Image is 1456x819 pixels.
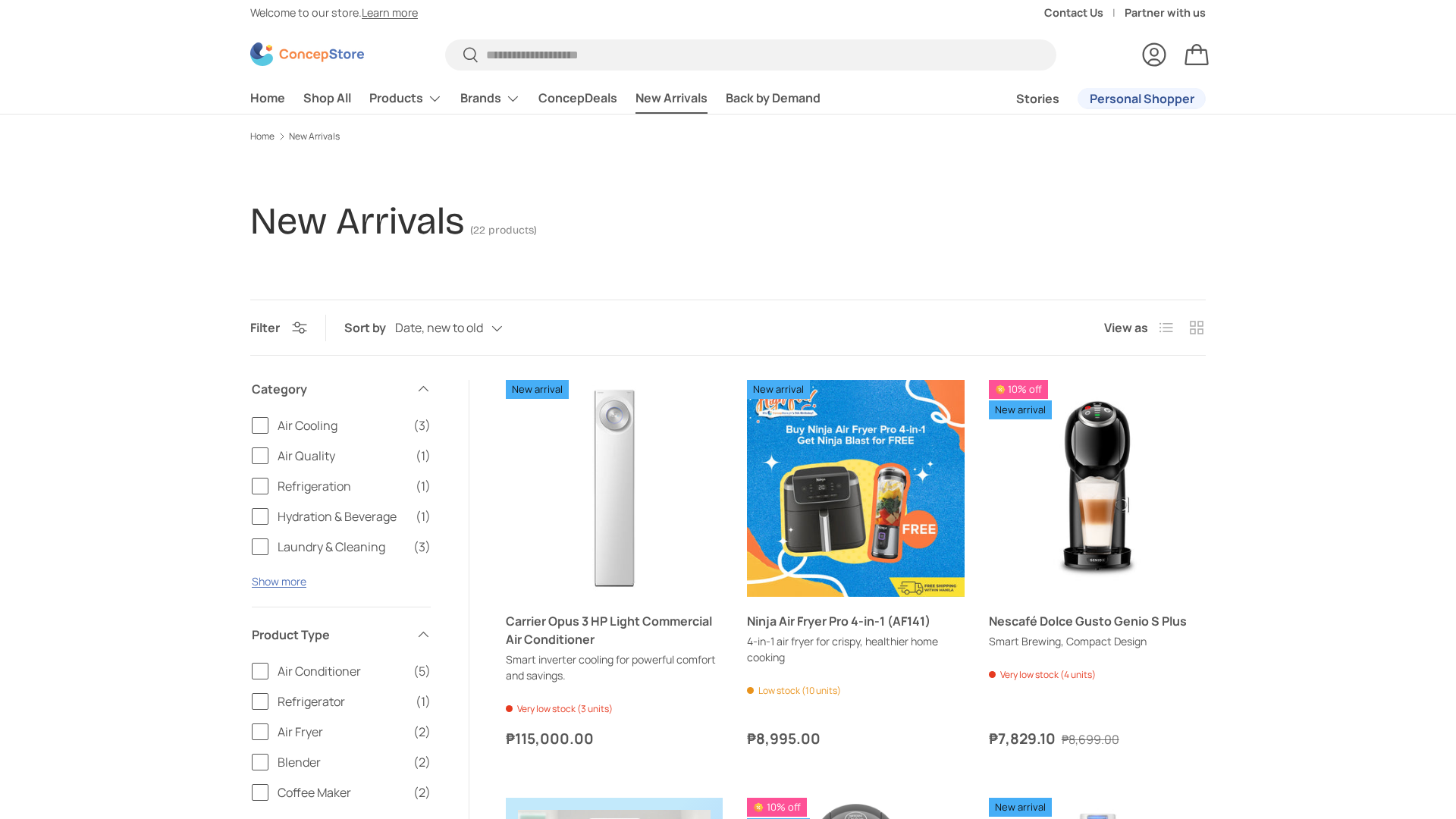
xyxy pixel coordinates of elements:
[1090,93,1194,105] span: Personal Shopper
[989,613,1187,629] a: Nescafé Dolce Gusto Genio S Plus
[747,613,930,629] a: Ninja Air Fryer Pro 4-in-1 (AF141)
[303,83,351,113] a: Shop All
[250,130,1206,143] nav: Breadcrumbs
[989,798,1052,817] span: New arrival
[278,692,406,711] span: Refrigerator
[1125,5,1206,21] a: Partner with us
[747,798,806,817] span: 10% off
[250,319,307,336] button: Filter
[989,380,1206,597] img: https://concepstore.ph/products/genio-s-plus
[413,723,431,741] span: (2)
[506,613,712,648] a: Carrier Opus 3 HP Light Commercial Air Conditioner
[278,783,404,802] span: Coffee Maker
[726,83,821,113] a: Back by Demand
[344,318,395,337] label: Sort by
[369,83,442,114] a: Products
[250,132,275,141] a: Home
[362,5,418,20] a: Learn more
[250,199,464,243] h1: New Arrivals
[747,380,964,597] a: Ninja Air Fryer Pro 4-in-1 (AF141)
[278,507,406,526] span: Hydration & Beverage
[538,83,617,113] a: ConcepDeals
[278,753,404,771] span: Blender
[989,380,1206,597] a: Nescafé Dolce Gusto Genio S Plus
[413,662,431,680] span: (5)
[413,753,431,771] span: (2)
[506,380,723,597] img: https://concepstore.ph/products/carrier-opus-3-hp-light-commercial-air-conditioner
[360,83,451,114] summary: Products
[252,607,431,662] summary: Product Type
[416,477,431,495] span: (1)
[289,132,340,141] a: New Arrivals
[278,416,404,435] span: Air Cooling
[278,447,406,465] span: Air Quality
[278,662,404,680] span: Air Conditioner
[416,507,431,526] span: (1)
[252,626,406,644] span: Product Type
[1104,318,1148,337] span: View as
[460,83,520,114] a: Brands
[413,538,431,556] span: (3)
[470,224,537,237] span: (22 products)
[395,321,483,335] span: Date, new to old
[1044,5,1125,21] a: Contact Us
[252,574,306,588] button: Show more
[252,362,431,416] summary: Category
[416,447,431,465] span: (1)
[416,692,431,711] span: (1)
[747,380,964,597] img: https://concepstore.ph/products/ninja-air-fryer-pro-4-in-1-af141
[252,380,406,398] span: Category
[989,400,1052,419] span: New arrival
[278,538,404,556] span: Laundry & Cleaning
[506,380,723,597] a: Carrier Opus 3 HP Light Commercial Air Conditioner
[278,477,406,495] span: Refrigeration
[635,83,708,113] a: New Arrivals
[1016,84,1059,114] a: Stories
[506,380,569,399] span: New arrival
[250,319,280,336] span: Filter
[1078,88,1206,109] a: Personal Shopper
[250,5,418,21] p: Welcome to our store.
[250,83,821,114] nav: Primary
[278,723,404,741] span: Air Fryer
[989,380,1048,399] span: 10% off
[451,83,529,114] summary: Brands
[395,315,533,342] button: Date, new to old
[413,783,431,802] span: (2)
[980,83,1206,114] nav: Secondary
[413,416,431,435] span: (3)
[747,380,810,399] span: New arrival
[250,42,364,66] img: ConcepStore
[250,83,285,113] a: Home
